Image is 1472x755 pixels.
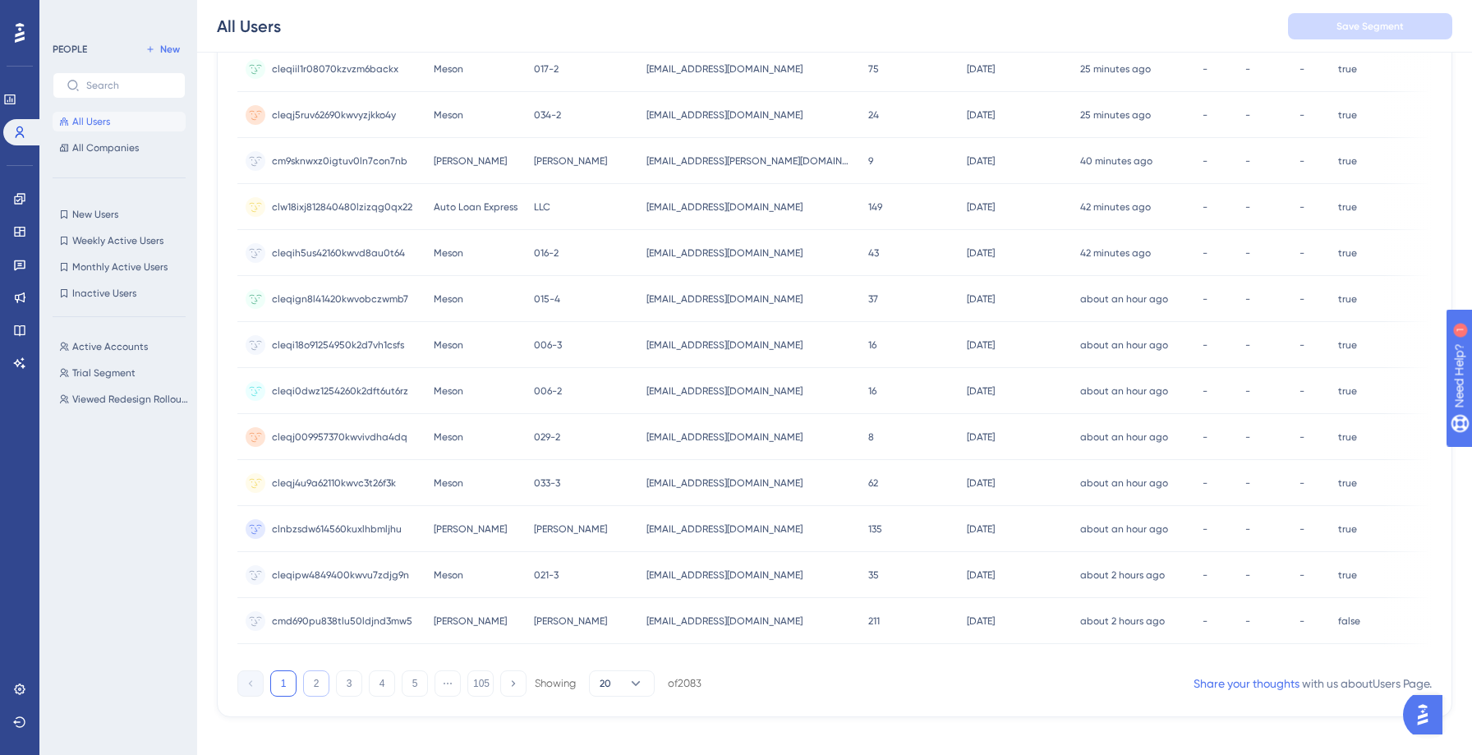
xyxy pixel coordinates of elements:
[1299,246,1304,260] span: -
[303,670,329,697] button: 2
[1299,430,1304,444] span: -
[72,287,136,300] span: Inactive Users
[1338,154,1357,168] span: true
[1338,108,1357,122] span: true
[53,205,186,224] button: New Users
[534,384,562,398] span: 006-2
[1080,385,1168,397] time: about an hour ago
[1299,476,1304,490] span: -
[1338,62,1357,76] span: true
[86,80,172,91] input: Search
[534,292,560,306] span: 015-4
[1288,13,1452,39] button: Save Segment
[646,338,803,352] span: [EMAIL_ADDRESS][DOMAIN_NAME]
[435,670,461,697] button: ⋯
[72,115,110,128] span: All Users
[967,201,995,213] time: [DATE]
[1338,292,1357,306] span: true
[646,384,803,398] span: [EMAIL_ADDRESS][DOMAIN_NAME]
[39,4,103,24] span: Need Help?
[72,141,139,154] span: All Companies
[1203,200,1207,214] span: -
[272,523,402,536] span: clnbzsdw614560kuxlhbmljhu
[646,154,852,168] span: [EMAIL_ADDRESS][PERSON_NAME][DOMAIN_NAME]
[967,477,995,489] time: [DATE]
[868,292,878,306] span: 37
[868,246,879,260] span: 43
[53,363,195,383] button: Trial Segment
[646,108,803,122] span: [EMAIL_ADDRESS][DOMAIN_NAME]
[1299,384,1304,398] span: -
[434,523,507,536] span: [PERSON_NAME]
[467,670,494,697] button: 105
[336,670,362,697] button: 3
[967,339,995,351] time: [DATE]
[1299,523,1304,536] span: -
[868,108,879,122] span: 24
[1080,109,1151,121] time: 25 minutes ago
[1245,384,1250,398] span: -
[1203,615,1207,628] span: -
[1203,569,1207,582] span: -
[1245,523,1250,536] span: -
[1338,246,1357,260] span: true
[1245,62,1250,76] span: -
[369,670,395,697] button: 4
[1299,108,1304,122] span: -
[1245,292,1250,306] span: -
[1245,108,1250,122] span: -
[72,366,136,380] span: Trial Segment
[668,676,701,691] div: of 2083
[1338,523,1357,536] span: true
[1245,615,1250,628] span: -
[534,523,607,536] span: [PERSON_NAME]
[534,108,561,122] span: 034-2
[160,43,180,56] span: New
[967,523,995,535] time: [DATE]
[1245,200,1250,214] span: -
[1203,292,1207,306] span: -
[53,43,87,56] div: PEOPLE
[434,569,463,582] span: Meson
[53,257,186,277] button: Monthly Active Users
[534,569,559,582] span: 021-3
[272,569,409,582] span: cleqipw4849400kwvu7zdjg9n
[434,154,507,168] span: [PERSON_NAME]
[434,62,463,76] span: Meson
[72,208,118,221] span: New Users
[1338,569,1357,582] span: true
[868,384,876,398] span: 16
[646,523,803,536] span: [EMAIL_ADDRESS][DOMAIN_NAME]
[534,62,559,76] span: 017-2
[72,260,168,274] span: Monthly Active Users
[272,154,407,168] span: cm9sknwxz0igtuv0ln7con7nb
[967,615,995,627] time: [DATE]
[402,670,428,697] button: 5
[53,337,195,357] button: Active Accounts
[1299,615,1304,628] span: -
[1245,246,1250,260] span: -
[434,476,463,490] span: Meson
[967,247,995,259] time: [DATE]
[1338,338,1357,352] span: true
[1245,476,1250,490] span: -
[1299,569,1304,582] span: -
[1080,477,1168,489] time: about an hour ago
[534,246,559,260] span: 016-2
[868,569,879,582] span: 35
[270,670,297,697] button: 1
[1080,569,1165,581] time: about 2 hours ago
[534,200,550,214] span: LLC
[1080,247,1151,259] time: 42 minutes ago
[1080,615,1165,627] time: about 2 hours ago
[272,384,408,398] span: cleqi0dwz1254260k2dft6ut6rz
[1080,523,1168,535] time: about an hour ago
[272,108,396,122] span: cleqj5ruv62690kwvyzjkko4y
[1080,201,1151,213] time: 42 minutes ago
[646,200,803,214] span: [EMAIL_ADDRESS][DOMAIN_NAME]
[868,430,874,444] span: 8
[272,430,407,444] span: cleqj009957370kwvivdha4dq
[1203,338,1207,352] span: -
[140,39,186,59] button: New
[1203,523,1207,536] span: -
